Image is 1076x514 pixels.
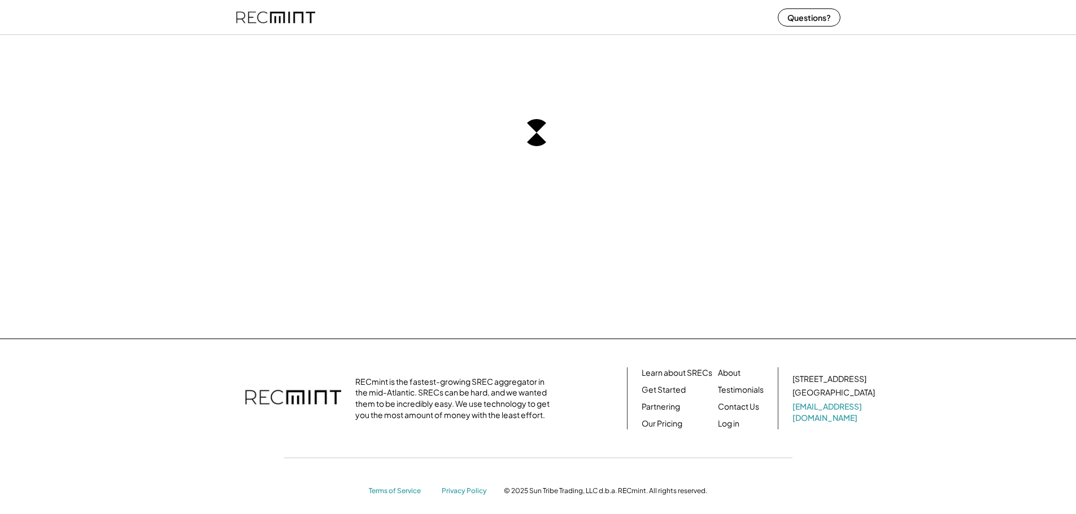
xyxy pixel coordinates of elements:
[504,486,707,495] div: © 2025 Sun Tribe Trading, LLC d.b.a. RECmint. All rights reserved.
[718,367,740,379] a: About
[642,401,680,412] a: Partnering
[642,367,712,379] a: Learn about SRECs
[355,376,556,420] div: RECmint is the fastest-growing SREC aggregator in the mid-Atlantic. SRECs can be hard, and we wan...
[236,2,315,32] img: recmint-logotype%403x%20%281%29.jpeg
[718,401,759,412] a: Contact Us
[718,418,739,429] a: Log in
[369,486,431,496] a: Terms of Service
[442,486,493,496] a: Privacy Policy
[718,384,764,396] a: Testimonials
[642,418,682,429] a: Our Pricing
[792,387,875,398] div: [GEOGRAPHIC_DATA]
[792,374,866,385] div: [STREET_ADDRESS]
[778,8,840,27] button: Questions?
[642,384,686,396] a: Get Started
[245,379,341,418] img: recmint-logotype%403x.png
[792,401,877,423] a: [EMAIL_ADDRESS][DOMAIN_NAME]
